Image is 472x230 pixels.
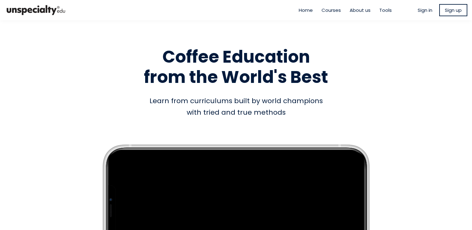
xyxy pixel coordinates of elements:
img: bc390a18feecddb333977e298b3a00a1.png [5,2,67,18]
a: Sign up [439,4,467,16]
span: Sign up [445,7,462,14]
a: Tools [379,7,392,14]
a: Courses [322,7,341,14]
a: Home [299,7,313,14]
div: Learn from curriculums built by world champions with tried and true methods [58,95,414,118]
a: About us [350,7,371,14]
a: Sign in [418,7,432,14]
h1: Coffee Education from the World's Best [58,47,414,87]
